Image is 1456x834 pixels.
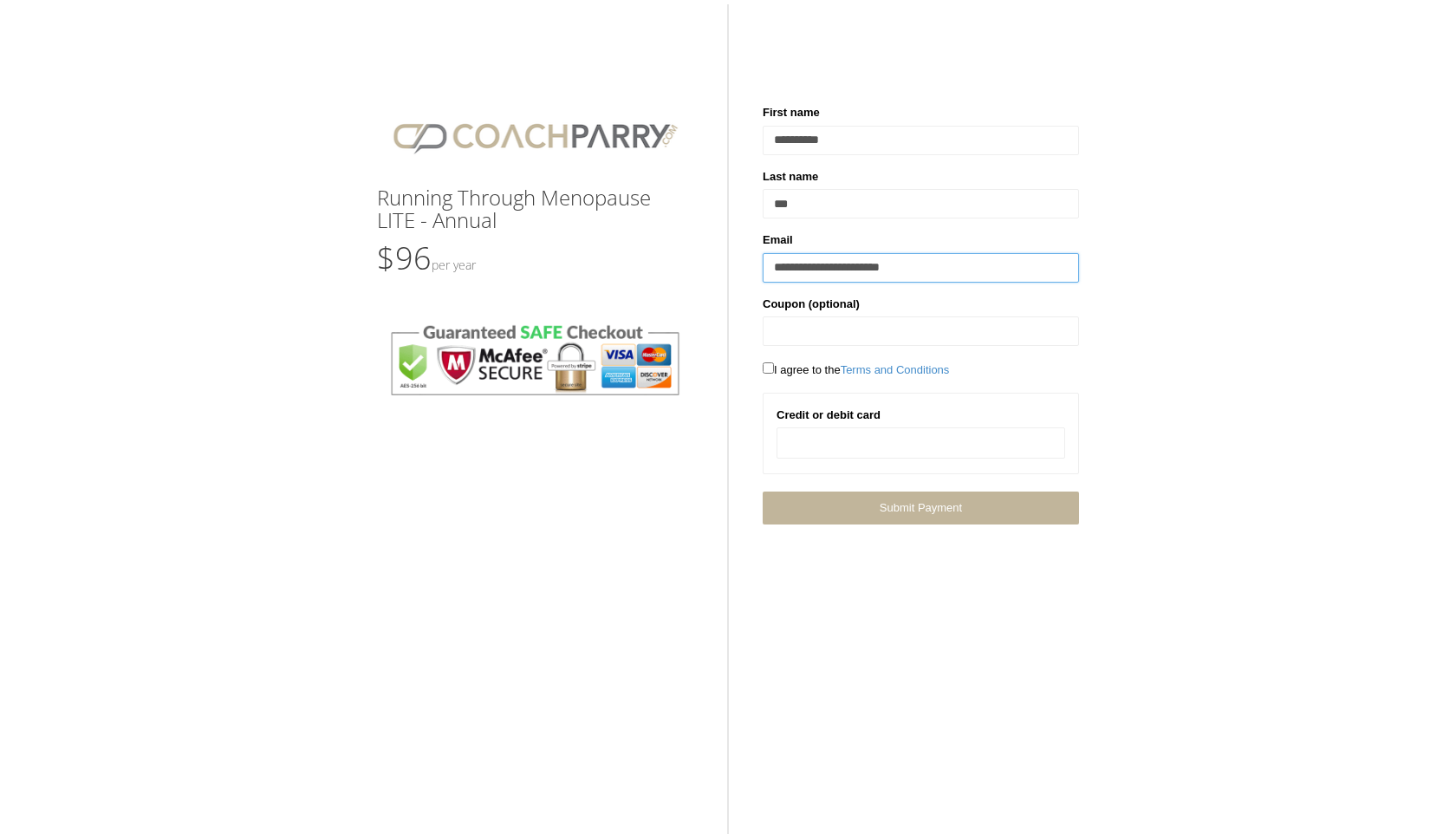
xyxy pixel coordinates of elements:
[432,257,476,273] small: Per Year
[777,407,881,424] label: Credit or debit card
[763,104,820,121] label: First name
[377,104,693,169] img: CPlogo.png
[377,237,476,279] span: $96
[763,363,949,376] span: I agree to the
[763,168,818,186] label: Last name
[763,492,1079,524] a: Submit Payment
[377,186,693,232] h3: Running Through Menopause LITE - Annual
[763,296,860,313] label: Coupon (optional)
[880,501,962,514] span: Submit Payment
[788,436,1054,451] iframe: Secure card payment input frame
[763,231,793,249] label: Email
[841,363,950,376] a: Terms and Conditions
